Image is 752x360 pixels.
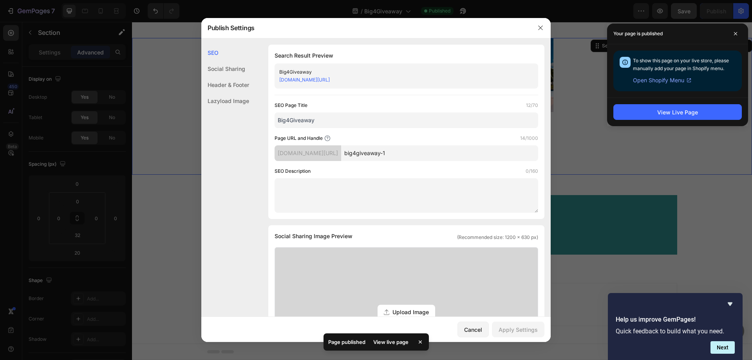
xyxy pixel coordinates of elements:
[561,19,596,29] button: AI Content
[275,167,311,175] label: SEO Description
[275,134,323,142] label: Page URL and Handle
[339,284,397,291] span: then drag & drop elements
[275,145,341,161] div: [DOMAIN_NAME][URL]
[457,234,538,241] span: (Recommended size: 1200 x 630 px)
[710,341,735,354] button: Next question
[725,299,735,309] button: Hide survey
[457,322,489,337] button: Cancel
[616,327,735,335] p: Quick feedback to build what you need.
[275,112,538,128] input: Title
[279,68,521,76] div: Big4Giveaway
[75,109,545,118] span: Custom code
[613,30,663,38] p: Your page is published
[341,145,538,161] input: Handle
[526,167,538,175] label: 0/160
[499,326,538,334] div: Apply Settings
[201,45,249,61] div: SEO
[316,198,335,220] img: gempages_470157062467224798-6c924e3b-8419-40a3-85a6-d3b2f5fa2c58.png
[275,101,307,109] label: SEO Page Title
[275,51,538,60] h1: Search Result Preview
[328,338,365,346] p: Page published
[201,61,249,77] div: Social Sharing
[633,58,729,71] span: To show this page on your live store, please manually add your page in Shopify menu.
[616,315,735,324] h2: Help us improve GemPages!
[520,134,538,142] label: 14/1000
[506,20,556,27] p: Create Theme Section
[282,198,305,221] img: gempages_470157062467224798-35fd34eb-8347-4652-8d66-afcab3658986.png
[222,284,276,291] span: inspired by CRO experts
[201,18,530,38] div: Publish Settings
[492,322,544,337] button: Apply Settings
[287,274,328,282] div: Generate layout
[199,16,421,90] img: gempages_470157062467224798-8e393abb-a85c-48f6-a692-2b559a1f21f1.png
[468,20,492,27] div: Section 1
[657,108,698,116] div: View Live Page
[369,336,413,347] div: View live page
[279,77,330,83] a: [DOMAIN_NAME][URL]
[226,274,273,282] div: Choose templates
[291,257,329,265] span: Add section
[392,308,429,316] span: Upload Image
[345,274,392,282] div: Add blank section
[633,76,684,85] span: Open Shopify Menu
[275,232,352,241] span: Social Sharing Image Preview
[464,326,482,334] div: Cancel
[286,284,328,291] span: from URL or image
[616,299,735,354] div: Help us improve GemPages!
[261,183,359,191] strong: Follow us on Instagram / TikTok
[201,93,249,109] div: Lazyload Image
[201,77,249,93] div: Header & Footer
[75,120,545,128] span: Publish the page to see the content.
[526,101,538,109] label: 12/70
[613,104,742,120] button: View Live Page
